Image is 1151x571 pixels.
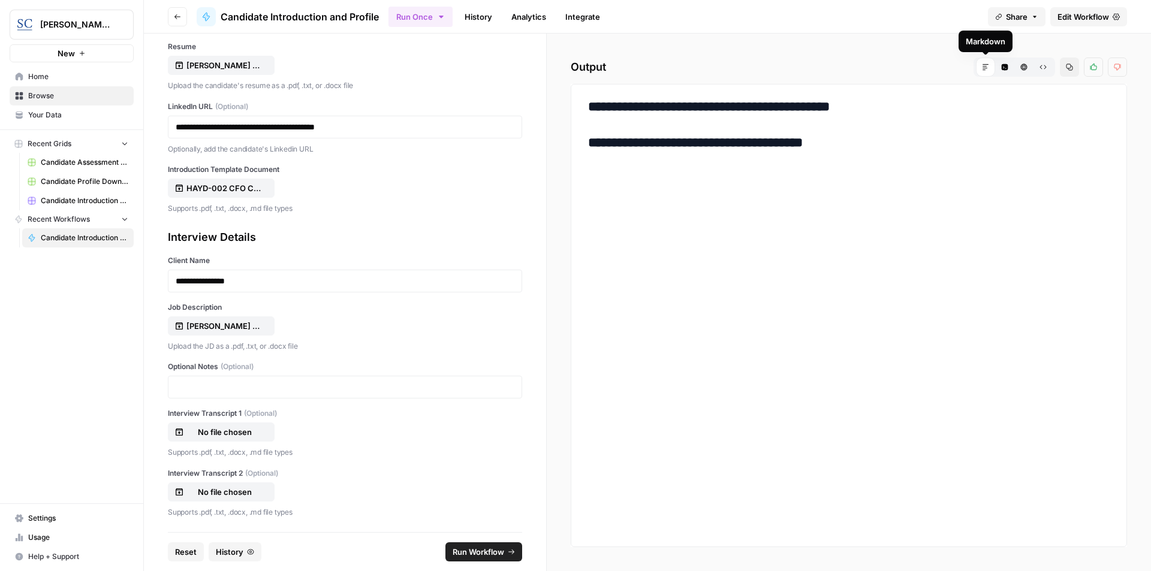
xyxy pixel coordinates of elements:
[558,7,607,26] a: Integrate
[10,67,134,86] a: Home
[1006,11,1028,23] span: Share
[966,35,1005,47] div: Markdown
[168,164,522,175] label: Introduction Template Document
[988,7,1045,26] button: Share
[209,542,261,561] button: History
[22,191,134,210] a: Candidate Introduction Download Sheet
[10,528,134,547] a: Usage
[168,101,522,112] label: LinkedIn URL
[10,135,134,153] button: Recent Grids
[186,320,263,332] p: [PERSON_NAME] CFO Recruitment Profile.pdf
[10,10,134,40] button: Workspace: Stanton Chase Nashville
[168,179,275,198] button: HAYD-002 CFO Candidate Introduction Template.docx
[168,340,522,352] p: Upload the JD as a .pdf, .txt, or .docx file
[186,486,263,498] p: No file chosen
[10,547,134,566] button: Help + Support
[10,86,134,105] a: Browse
[168,542,204,561] button: Reset
[571,58,1127,77] h2: Output
[28,551,128,562] span: Help + Support
[40,19,113,31] span: [PERSON_NAME] [GEOGRAPHIC_DATA]
[445,542,522,561] button: Run Workflow
[28,532,128,543] span: Usage
[168,422,275,442] button: No file chosen
[168,408,522,419] label: Interview Transcript 1
[41,157,128,168] span: Candidate Assessment Download Sheet
[168,361,522,372] label: Optional Notes
[28,214,90,225] span: Recent Workflows
[186,182,263,194] p: HAYD-002 CFO Candidate Introduction Template.docx
[168,255,522,266] label: Client Name
[168,143,522,155] p: Optionally, add the candidate's Linkedin URL
[216,546,243,558] span: History
[186,59,263,71] p: [PERSON_NAME] Resume.pdf
[168,56,275,75] button: [PERSON_NAME] Resume.pdf
[10,210,134,228] button: Recent Workflows
[1057,11,1109,23] span: Edit Workflow
[244,408,277,419] span: (Optional)
[221,361,254,372] span: (Optional)
[168,506,522,518] p: Supports .pdf, .txt, .docx, .md file types
[22,153,134,172] a: Candidate Assessment Download Sheet
[28,71,128,82] span: Home
[28,513,128,524] span: Settings
[175,546,197,558] span: Reset
[168,229,522,246] div: Interview Details
[168,446,522,458] p: Supports .pdf, .txt, .docx, .md file types
[388,7,453,27] button: Run Once
[168,482,275,501] button: No file chosen
[215,101,248,112] span: (Optional)
[168,468,522,479] label: Interview Transcript 2
[28,90,128,101] span: Browse
[168,316,275,336] button: [PERSON_NAME] CFO Recruitment Profile.pdf
[58,47,75,59] span: New
[457,7,499,26] a: History
[28,110,128,120] span: Your Data
[221,10,379,24] span: Candidate Introduction and Profile
[504,7,553,26] a: Analytics
[14,14,35,35] img: Stanton Chase Nashville Logo
[168,41,522,52] label: Resume
[22,172,134,191] a: Candidate Profile Download Sheet
[10,509,134,528] a: Settings
[41,176,128,187] span: Candidate Profile Download Sheet
[1050,7,1127,26] a: Edit Workflow
[168,80,522,92] p: Upload the candidate's resume as a .pdf, .txt, or .docx file
[22,228,134,247] a: Candidate Introduction and Profile
[453,546,504,558] span: Run Workflow
[168,203,522,214] p: Supports .pdf, .txt, .docx, .md file types
[10,105,134,125] a: Your Data
[28,138,71,149] span: Recent Grids
[41,195,128,206] span: Candidate Introduction Download Sheet
[245,468,278,479] span: (Optional)
[168,302,522,313] label: Job Description
[41,232,128,243] span: Candidate Introduction and Profile
[197,7,379,26] a: Candidate Introduction and Profile
[10,44,134,62] button: New
[186,426,263,438] p: No file chosen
